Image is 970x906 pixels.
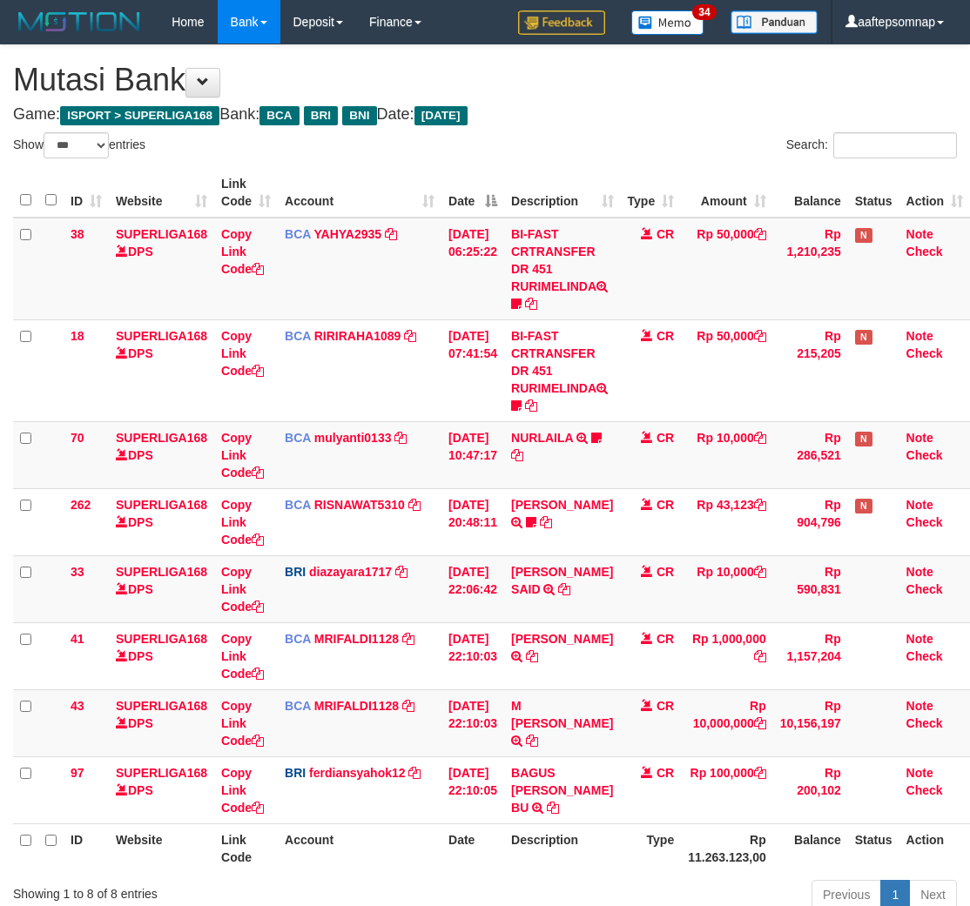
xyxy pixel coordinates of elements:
th: Status [848,168,899,218]
a: Copy Link Code [221,498,264,547]
span: 38 [71,227,84,241]
span: BCA [285,498,311,512]
td: Rp 1,210,235 [773,218,848,320]
th: Website: activate to sort column ascending [109,168,214,218]
td: Rp 1,157,204 [773,622,848,689]
a: mulyanti0133 [314,431,392,445]
a: Note [906,565,933,579]
a: Copy Link Code [221,431,264,480]
td: [DATE] 07:41:54 [441,319,504,421]
a: Note [906,431,933,445]
span: BCA [285,699,311,713]
td: Rp 100,000 [681,756,773,823]
input: Search: [833,132,957,158]
th: Link Code [214,823,278,873]
th: Type [621,823,682,873]
span: BNI [342,106,376,125]
th: Rp 11.263.123,00 [681,823,773,873]
a: Copy Rp 43,123 to clipboard [754,498,766,512]
span: 97 [71,766,84,780]
label: Show entries [13,132,145,158]
a: BAGUS [PERSON_NAME] BU [511,766,613,815]
a: M [PERSON_NAME] [511,699,613,730]
img: panduan.png [731,10,818,34]
td: Rp 904,796 [773,488,848,555]
a: SUPERLIGA168 [116,329,207,343]
a: Copy Rp 10,000 to clipboard [754,431,766,445]
a: Copy MUHAMMAD IKBAL to clipboard [526,649,538,663]
span: Has Note [855,499,872,513]
a: SUPERLIGA168 [116,498,207,512]
h4: Game: Bank: Date: [13,106,957,124]
a: YAHYA2935 [314,227,382,241]
td: DPS [109,218,214,320]
div: Showing 1 to 8 of 8 entries [13,878,391,903]
td: Rp 215,205 [773,319,848,421]
td: DPS [109,421,214,488]
a: NURLAILA [511,431,573,445]
th: Description [504,823,620,873]
span: 70 [71,431,84,445]
a: Check [906,245,943,258]
span: BRI [285,565,306,579]
span: CR [657,329,674,343]
span: CR [657,498,674,512]
th: Date [441,823,504,873]
th: Link Code: activate to sort column ascending [214,168,278,218]
td: Rp 10,000,000 [681,689,773,756]
a: Copy Link Code [221,766,264,815]
td: [DATE] 22:06:42 [441,555,504,622]
td: Rp 10,000 [681,555,773,622]
a: SUPERLIGA168 [116,632,207,646]
a: Check [906,448,943,462]
a: SUPERLIGA168 [116,699,207,713]
span: Has Note [855,330,872,345]
th: Status [848,823,899,873]
a: Copy YOSI EFENDI to clipboard [540,515,552,529]
th: Balance [773,168,848,218]
a: MRIFALDI1128 [314,699,399,713]
span: 33 [71,565,84,579]
a: Note [906,766,933,780]
h1: Mutasi Bank [13,63,957,97]
a: Note [906,227,933,241]
a: Copy RIRIRAHA1089 to clipboard [404,329,416,343]
a: Copy Rp 50,000 to clipboard [754,227,766,241]
a: SUPERLIGA168 [116,766,207,780]
th: Type: activate to sort column ascending [621,168,682,218]
a: Copy ferdiansyahok12 to clipboard [408,766,421,780]
td: [DATE] 10:47:17 [441,421,504,488]
span: CR [657,227,674,241]
td: DPS [109,488,214,555]
span: 34 [692,4,716,20]
th: ID: activate to sort column ascending [64,168,109,218]
a: Copy BI-FAST CRTRANSFER DR 451 RURIMELINDA to clipboard [525,297,537,311]
td: Rp 286,521 [773,421,848,488]
a: Copy ROHMAN SAID to clipboard [558,582,570,596]
a: Check [906,582,943,596]
td: DPS [109,555,214,622]
td: [DATE] 22:10:03 [441,622,504,689]
span: 43 [71,699,84,713]
a: [PERSON_NAME] SAID [511,565,613,596]
a: Check [906,346,943,360]
a: Note [906,329,933,343]
span: BCA [259,106,299,125]
a: Copy Link Code [221,329,264,378]
a: [PERSON_NAME] [511,498,613,512]
a: diazayara1717 [309,565,392,579]
th: Balance [773,823,848,873]
a: Copy RISNAWAT5310 to clipboard [408,498,421,512]
span: BCA [285,431,311,445]
label: Search: [786,132,957,158]
th: Description: activate to sort column ascending [504,168,620,218]
a: Note [906,498,933,512]
td: Rp 200,102 [773,756,848,823]
td: Rp 590,831 [773,555,848,622]
td: DPS [109,622,214,689]
td: [DATE] 22:10:05 [441,756,504,823]
th: Website [109,823,214,873]
td: [DATE] 20:48:11 [441,488,504,555]
th: Date: activate to sort column descending [441,168,504,218]
a: Check [906,716,943,730]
